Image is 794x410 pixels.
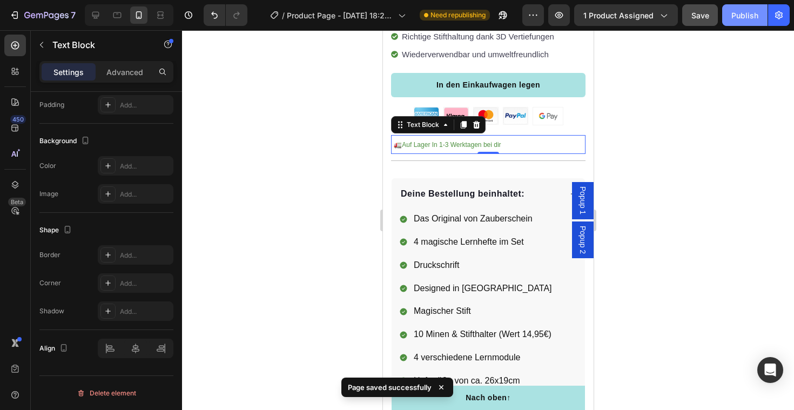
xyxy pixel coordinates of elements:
div: Padding [39,100,64,110]
img: gempages_528749203619316689-dbca30c4-596f-49af-9638-60df8792e535.svg [120,77,145,94]
img: gempages_432750572815254551-50576910-49f7-4ca6-9684-eab855df947e.png [150,77,180,95]
span: Save [691,11,709,20]
div: Publish [731,10,758,21]
p: Das Original von Zauberschein [31,181,169,197]
button: Delete element [39,385,173,402]
div: Delete element [77,387,136,400]
div: Border [39,250,60,260]
img: gempages_528749203619316689-88213aeb-94cb-4d04-98e6-daafc706bffa.svg [61,77,85,94]
div: Color [39,161,56,171]
span: 1 product assigned [583,10,654,21]
div: Text Block [22,90,58,99]
p: 4 verschiedene Lernmodule [31,320,169,335]
button: 1 product assigned [574,4,678,26]
p: Advanced [106,66,143,78]
div: In den Einkaufwagen legen [53,49,157,61]
div: Shadow [39,306,64,316]
div: 450 [10,115,26,124]
p: Nach oben↑ [83,362,128,373]
div: Open Intercom Messenger [757,357,783,383]
div: Add... [120,251,171,260]
div: Image [39,189,58,199]
div: Add... [120,190,171,199]
div: Rich Text Editor. Editing area: main [8,105,203,124]
img: gempages_528749203619316689-de150f91-e232-4bb8-9a8d-b154c495069b.svg [31,77,56,94]
span: Product Page - [DATE] 18:26:42 [287,10,394,21]
div: Add... [120,100,171,110]
p: Wiederverwendbar und umweltfreundlich [19,17,177,31]
span: Need republishing [430,10,486,20]
button: 7 [4,4,80,26]
button: In den Einkaufwagen legen [8,43,203,67]
p: 4 magische Lernhefte im Set [31,204,169,220]
div: Corner [39,278,61,288]
div: Add... [120,279,171,288]
div: Background [39,134,92,149]
p: Designed in [GEOGRAPHIC_DATA] [31,251,169,266]
div: Shape [39,223,74,238]
p: 10 Minen & Stifthalter (Wert 14,95€) [31,297,169,312]
div: Beta [8,198,26,206]
div: Add... [120,162,171,171]
span: / [282,10,285,21]
button: Save [682,4,718,26]
p: Settings [53,66,84,78]
p: Page saved successfully [348,382,432,393]
p: 7 [71,9,76,22]
div: Undo/Redo [204,4,247,26]
img: gempages_528749203619316689-7b0c7330-6be0-4e40-beea-b1b1e38e9696.svg [91,77,115,94]
p: Deine Bestellung beinhaltet: [18,157,142,170]
span: Auf Lager In 1-3 Werktagen bei dir [19,111,118,118]
div: Align [39,341,70,356]
span: 🚛 [11,111,19,118]
iframe: Design area [383,30,594,410]
p: Heftgröße von ca. 26x19cm [31,343,169,359]
button: <p>Nach oben↑</p> [9,355,202,380]
p: Druckschrift [31,227,169,243]
button: Publish [722,4,768,26]
div: Add... [120,307,171,317]
p: Text Block [52,38,144,51]
p: Magischer Stift [31,273,169,289]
